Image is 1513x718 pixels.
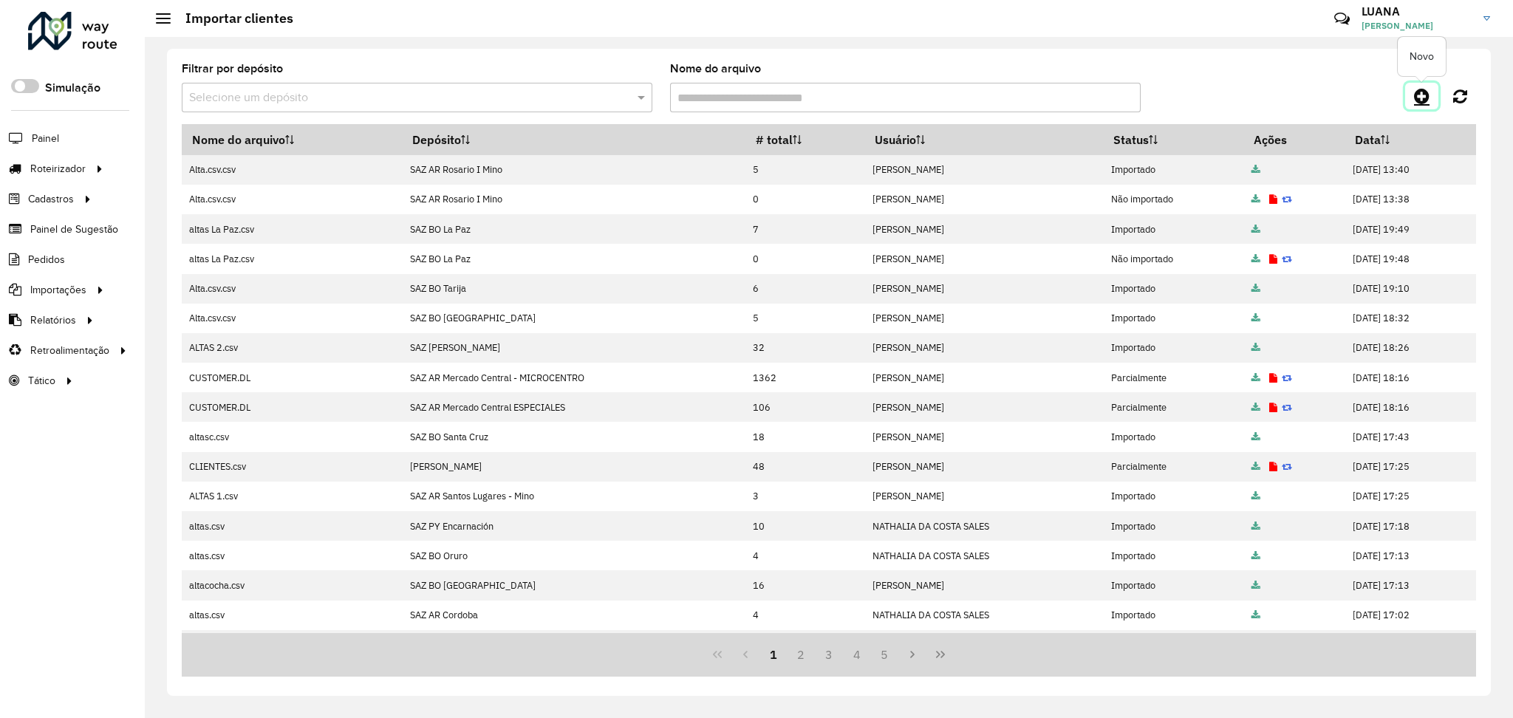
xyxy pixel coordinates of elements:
th: # total [745,124,864,155]
a: Exibir log de erros [1269,253,1277,265]
td: Importado [1104,601,1244,630]
h3: LUANA [1362,4,1472,18]
td: NATHALIA DA COSTA SALES [864,511,1103,541]
button: 2 [787,640,815,669]
td: CUSTOMER.DL [182,392,403,422]
td: ALTAS 1.csv [182,482,403,511]
td: 4 [745,541,864,570]
td: altas.csv [182,630,403,660]
td: CLIENTES.csv [182,452,403,482]
a: Arquivo completo [1251,341,1260,354]
th: Data [1345,124,1475,155]
a: Arquivo completo [1251,579,1260,592]
a: Reimportar [1282,401,1292,414]
td: 48 [745,452,864,482]
td: [DATE] 18:32 [1345,304,1475,333]
td: Importado [1104,511,1244,541]
td: [PERSON_NAME] [864,244,1103,273]
span: Cadastros [28,191,74,207]
td: altas.csv [182,601,403,630]
td: [DATE] 19:48 [1345,244,1475,273]
td: 2 [745,630,864,660]
td: Importado [1104,155,1244,185]
td: Alta.csv.csv [182,304,403,333]
a: Exibir log de erros [1269,193,1277,205]
td: SAZ BO Santa Cruz [403,422,745,451]
label: Simulação [45,79,100,97]
a: Contato Rápido [1326,3,1358,35]
td: [DATE] 17:02 [1345,630,1475,660]
button: 1 [759,640,788,669]
td: altas La Paz.csv [182,244,403,273]
td: Alta.csv.csv [182,155,403,185]
button: Last Page [926,640,954,669]
td: Não importado [1104,244,1244,273]
a: Reimportar [1282,253,1292,265]
td: [DATE] 18:16 [1345,392,1475,422]
a: Reimportar [1282,193,1292,205]
a: Arquivo completo [1251,431,1260,443]
td: Importado [1104,214,1244,244]
a: Arquivo completo [1251,490,1260,502]
label: Filtrar por depósito [182,60,283,78]
td: Importado [1104,333,1244,363]
td: SAZ BO Oruro [403,541,745,570]
td: 32 [745,333,864,363]
a: Arquivo completo [1251,193,1260,205]
td: [PERSON_NAME] [864,185,1103,214]
td: [PERSON_NAME] [864,155,1103,185]
td: SAZ BO La Paz [403,244,745,273]
td: SAZ AR Mercado Central ESPECIALES [403,392,745,422]
td: [DATE] 17:43 [1345,422,1475,451]
td: Parcialmente [1104,392,1244,422]
td: [DATE] 18:26 [1345,333,1475,363]
td: SAZ BO La Paz [403,214,745,244]
th: Status [1104,124,1244,155]
td: 0 [745,244,864,273]
td: 5 [745,304,864,333]
td: SAZ BO Tarija [403,274,745,304]
span: Painel de Sugestão [30,222,118,237]
td: altas.csv [182,541,403,570]
td: SAZ AR Santos Lugares - Mino [403,482,745,511]
a: Arquivo completo [1251,520,1260,533]
td: altacocha.csv [182,570,403,600]
span: Relatórios [30,312,76,328]
td: [PERSON_NAME] [864,363,1103,392]
td: SAZ BO [GEOGRAPHIC_DATA] [403,570,745,600]
td: SAZ [PERSON_NAME] [403,333,745,363]
td: 16 [745,570,864,600]
td: [DATE] 17:02 [1345,601,1475,630]
td: Importado [1104,570,1244,600]
td: NATHALIA DA COSTA SALES [864,541,1103,570]
td: Importado [1104,630,1244,660]
button: 5 [871,640,899,669]
td: Importado [1104,274,1244,304]
a: Arquivo completo [1251,550,1260,562]
td: altasc.csv [182,422,403,451]
td: 7 [745,214,864,244]
td: [PERSON_NAME] [864,214,1103,244]
td: Não importado [1104,185,1244,214]
td: Alta.csv.csv [182,185,403,214]
td: 18 [745,422,864,451]
button: 4 [843,640,871,669]
a: Arquivo completo [1251,401,1260,414]
td: SAZ AR Cordoba [403,601,745,630]
span: Importações [30,282,86,298]
td: Importado [1104,541,1244,570]
td: Importado [1104,304,1244,333]
td: [DATE] 17:25 [1345,452,1475,482]
td: 6 [745,274,864,304]
td: Parcialmente [1104,452,1244,482]
h2: Importar clientes [171,10,293,27]
td: CUSTOMER.DL [182,363,403,392]
td: 1362 [745,363,864,392]
div: Novo [1398,37,1446,76]
td: 3 [745,482,864,511]
td: SAZ AR Cordoba [403,630,745,660]
th: Depósito [403,124,745,155]
a: Reimportar [1282,372,1292,384]
td: SAZ AR Rosario I Mino [403,185,745,214]
a: Exibir log de erros [1269,460,1277,473]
